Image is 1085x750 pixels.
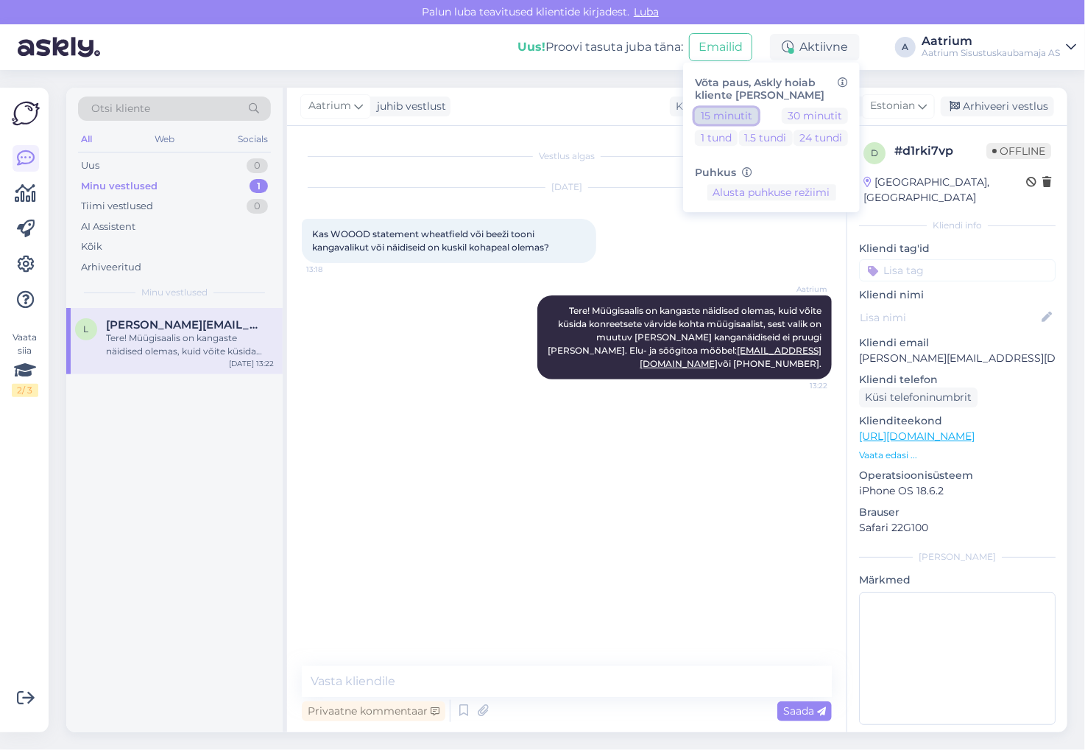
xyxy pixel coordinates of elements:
[141,286,208,299] span: Minu vestlused
[859,449,1056,462] p: Vaata edasi ...
[695,108,758,124] button: 15 minutit
[81,158,99,173] div: Uus
[739,130,793,146] button: 1.5 tundi
[695,77,848,102] h6: Võta paus, Askly hoiab kliente [PERSON_NAME]
[302,181,832,194] div: [DATE]
[235,130,271,149] div: Socials
[860,309,1039,326] input: Lisa nimi
[12,99,40,127] img: Askly Logo
[12,331,38,397] div: Vaata siia
[894,142,986,160] div: # d1rki7vp
[859,219,1056,232] div: Kliendi info
[859,550,1056,564] div: [PERSON_NAME]
[895,37,916,57] div: A
[772,380,827,391] span: 13:22
[859,572,1056,588] p: Märkmed
[859,468,1056,483] p: Operatsioonisüsteem
[859,287,1056,303] p: Kliendi nimi
[859,505,1056,520] p: Brauser
[81,199,153,214] div: Tiimi vestlused
[517,38,683,56] div: Proovi tasuta juba täna:
[81,179,158,194] div: Minu vestlused
[81,220,135,234] div: AI Assistent
[859,520,1056,536] p: Safari 22G100
[229,358,274,369] div: [DATE] 13:22
[794,130,848,146] button: 24 tundi
[81,260,141,275] div: Arhiveeritud
[707,185,836,201] button: Alusta puhkuse režiimi
[302,701,445,721] div: Privaatne kommentaar
[859,483,1056,499] p: iPhone OS 18.6.2
[84,323,89,334] span: l
[859,259,1056,281] input: Lisa tag
[106,318,259,332] span: laura.kaljurand@hotmail.com
[517,40,545,54] b: Uus!
[695,130,738,146] button: 1 tund
[859,413,1056,429] p: Klienditeekond
[986,143,1051,159] span: Offline
[783,704,826,718] span: Saada
[81,239,102,254] div: Kõik
[12,384,38,397] div: 2 / 3
[78,130,95,149] div: All
[772,284,827,295] span: Aatrium
[548,305,824,369] span: Tere! Müügisaalis on kangaste näidised olemas, kuid võite küsida konreetsete värvide kohta müügis...
[247,199,268,214] div: 0
[859,388,978,407] div: Küsi telefoninumbrit
[695,167,848,179] h6: Puhkus
[859,351,1056,366] p: [PERSON_NAME][EMAIL_ADDRESS][DOMAIN_NAME]
[863,175,1026,206] div: [GEOGRAPHIC_DATA], [GEOGRAPHIC_DATA]
[870,98,915,114] span: Estonian
[629,5,663,18] span: Luba
[871,147,878,158] span: d
[770,34,860,60] div: Aktiivne
[782,108,848,124] button: 30 minutit
[922,47,1060,59] div: Aatrium Sisustuskaubamaja AS
[922,35,1076,59] a: AatriumAatrium Sisustuskaubamaja AS
[302,150,832,163] div: Vestlus algas
[689,33,752,61] button: Emailid
[250,179,268,194] div: 1
[106,332,274,358] div: Tere! Müügisaalis on kangaste näidised olemas, kuid võite küsida konreetsete värvide kohta müügis...
[308,98,351,114] span: Aatrium
[91,101,150,116] span: Otsi kliente
[922,35,1060,47] div: Aatrium
[152,130,178,149] div: Web
[312,228,549,253] span: Kas WOOOD statement wheatfield või beeži tooni kangavalikut või näidiseid on kuskil kohapeal olemas?
[670,99,706,114] div: Klient
[859,372,1056,388] p: Kliendi telefon
[941,97,1054,116] div: Arhiveeri vestlus
[306,264,361,275] span: 13:18
[859,241,1056,256] p: Kliendi tag'id
[371,99,446,114] div: juhib vestlust
[247,158,268,173] div: 0
[859,430,975,443] a: [URL][DOMAIN_NAME]
[859,335,1056,351] p: Kliendi email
